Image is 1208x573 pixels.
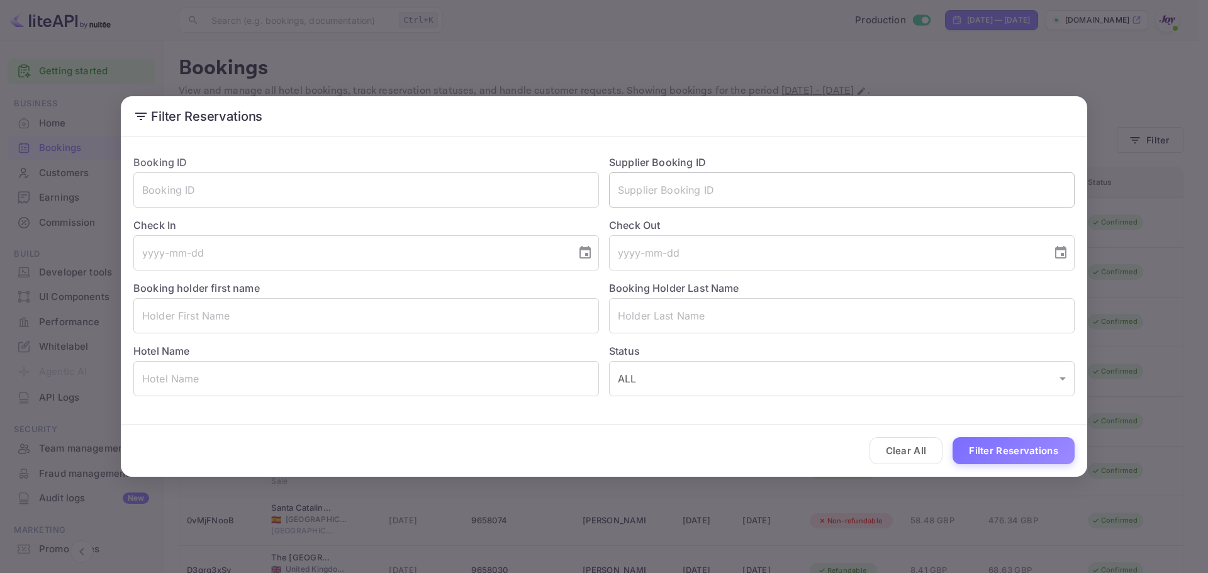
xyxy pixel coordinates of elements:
[609,218,1075,233] label: Check Out
[609,343,1075,359] label: Status
[133,298,599,333] input: Holder First Name
[609,298,1075,333] input: Holder Last Name
[133,235,568,270] input: yyyy-mm-dd
[133,218,599,233] label: Check In
[133,172,599,208] input: Booking ID
[609,235,1043,270] input: yyyy-mm-dd
[573,240,598,265] button: Choose date
[133,361,599,396] input: Hotel Name
[133,282,260,294] label: Booking holder first name
[609,361,1075,396] div: ALL
[133,345,190,357] label: Hotel Name
[609,172,1075,208] input: Supplier Booking ID
[1048,240,1073,265] button: Choose date
[870,437,943,464] button: Clear All
[609,282,739,294] label: Booking Holder Last Name
[133,156,187,169] label: Booking ID
[609,156,706,169] label: Supplier Booking ID
[953,437,1075,464] button: Filter Reservations
[121,96,1087,136] h2: Filter Reservations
